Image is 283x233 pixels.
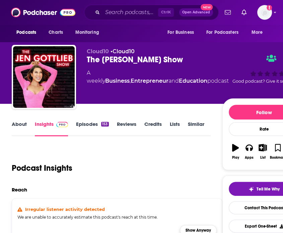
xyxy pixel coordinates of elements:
[113,48,135,55] a: Cloud10
[76,121,109,136] a: Episodes153
[70,26,108,39] button: open menu
[202,26,248,39] button: open menu
[12,163,72,173] h1: Podcast Insights
[11,6,75,19] img: Podchaser - Follow, Share and Rate Podcasts
[102,7,158,18] input: Search podcasts, credits, & more...
[257,186,280,192] span: Tell Me Why
[49,28,63,37] span: Charts
[168,78,179,84] span: and
[179,8,213,16] button: Open AdvancedNew
[206,28,238,37] span: For Podcasters
[16,28,36,37] span: Podcasts
[12,26,45,39] button: open menu
[242,140,256,164] button: Apps
[13,46,75,108] img: The Jen Gottlieb Show
[167,28,194,37] span: For Business
[249,186,254,192] img: tell me why sparkle
[87,69,229,85] div: A weekly podcast
[12,121,27,136] a: About
[245,156,254,160] div: Apps
[144,121,162,136] a: Credits
[87,48,109,55] span: Cloud10
[35,121,68,136] a: InsightsPodchaser Pro
[256,140,270,164] button: List
[247,26,271,39] button: open menu
[158,8,174,17] span: Ctrl K
[252,28,263,37] span: More
[25,207,105,212] h4: Irregular listener activity detected
[131,78,168,84] a: Entrepreneur
[84,5,219,20] div: Search podcasts, credits, & more...
[229,140,242,164] button: Play
[105,78,130,84] a: Business
[188,121,204,136] a: Similar
[257,5,272,20] span: Logged in as Ashley_Beenen
[179,78,207,84] a: Education
[56,122,68,127] img: Podchaser Pro
[267,5,272,10] svg: Add a profile image
[44,26,67,39] a: Charts
[222,7,233,18] a: Show notifications dropdown
[130,78,131,84] span: ,
[12,186,27,193] h2: Reach
[257,5,272,20] button: Show profile menu
[182,11,210,14] span: Open Advanced
[117,121,136,136] a: Reviews
[239,7,249,18] a: Show notifications dropdown
[17,215,217,220] h5: We are unable to accurately estimate this podcast's reach at this time.
[260,156,266,160] div: List
[170,121,180,136] a: Lists
[163,26,202,39] button: open menu
[201,4,213,10] span: New
[111,48,135,55] span: •
[75,28,99,37] span: Monitoring
[257,5,272,20] img: User Profile
[101,122,109,127] div: 153
[232,156,239,160] div: Play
